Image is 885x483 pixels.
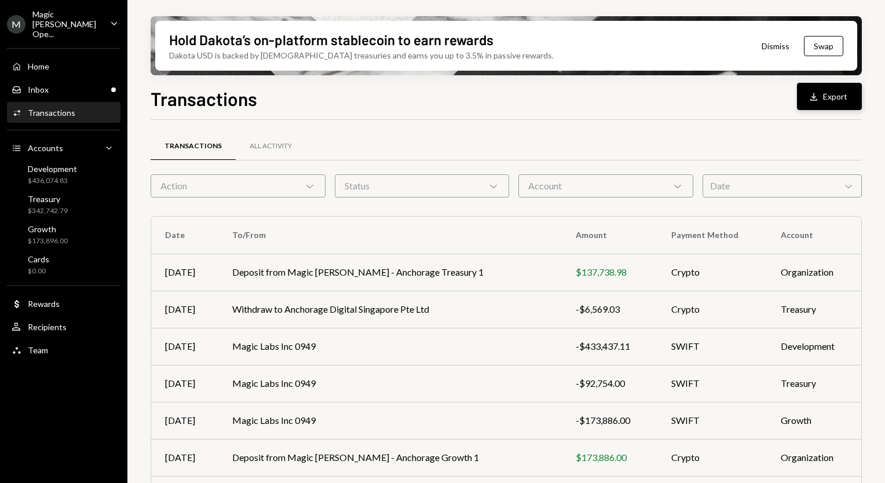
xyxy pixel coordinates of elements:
div: $342,742.79 [28,206,68,216]
div: Development [28,164,77,174]
td: Crypto [657,439,767,476]
th: To/From [218,217,562,254]
a: Inbox [7,79,120,100]
div: Accounts [28,143,63,153]
div: $173,886.00 [576,451,643,464]
td: Crypto [657,291,767,328]
div: Dakota USD is backed by [DEMOGRAPHIC_DATA] treasuries and earns you up to 3.5% in passive rewards. [169,49,554,61]
div: [DATE] [165,451,204,464]
button: Export [797,83,862,110]
div: $137,738.98 [576,265,643,279]
td: Magic Labs Inc 0949 [218,328,562,365]
td: SWIFT [657,402,767,439]
td: Magic Labs Inc 0949 [218,402,562,439]
a: Treasury$342,742.79 [7,191,120,218]
a: Team [7,339,120,360]
div: Recipients [28,322,67,332]
div: -$92,754.00 [576,376,643,390]
a: Accounts [7,137,120,158]
a: Transactions [7,102,120,123]
div: All Activity [250,141,292,151]
div: Growth [28,224,68,234]
div: Action [151,174,326,197]
td: Organization [767,439,861,476]
a: Home [7,56,120,76]
td: Deposit from Magic [PERSON_NAME] - Anchorage Growth 1 [218,439,562,476]
div: Cards [28,254,49,264]
div: Magic [PERSON_NAME] Ope... [32,9,101,39]
div: $436,074.83 [28,176,77,186]
td: Organization [767,254,861,291]
button: Dismiss [747,32,804,60]
div: Team [28,345,48,355]
div: -$6,569.03 [576,302,643,316]
div: $0.00 [28,266,49,276]
div: Treasury [28,194,68,204]
th: Payment Method [657,217,767,254]
a: Development$436,074.83 [7,160,120,188]
div: Date [703,174,862,197]
div: Account [518,174,693,197]
h1: Transactions [151,87,257,110]
div: [DATE] [165,265,204,279]
div: [DATE] [165,376,204,390]
td: SWIFT [657,365,767,402]
div: -$173,886.00 [576,414,643,427]
a: Growth$173,896.00 [7,221,120,248]
a: Cards$0.00 [7,251,120,279]
td: Magic Labs Inc 0949 [218,365,562,402]
td: Growth [767,402,861,439]
div: Hold Dakota’s on-platform stablecoin to earn rewards [169,30,493,49]
th: Date [151,217,218,254]
div: Inbox [28,85,49,94]
td: Treasury [767,291,861,328]
div: Home [28,61,49,71]
button: Swap [804,36,843,56]
a: Transactions [151,131,236,161]
div: [DATE] [165,414,204,427]
td: Withdraw to Anchorage Digital Singapore Pte Ltd [218,291,562,328]
a: Rewards [7,293,120,314]
div: [DATE] [165,339,204,353]
td: Deposit from Magic [PERSON_NAME] - Anchorage Treasury 1 [218,254,562,291]
a: All Activity [236,131,306,161]
div: Status [335,174,510,197]
div: $173,896.00 [28,236,68,246]
td: Development [767,328,861,365]
div: Transactions [28,108,75,118]
td: Crypto [657,254,767,291]
th: Account [767,217,861,254]
div: [DATE] [165,302,204,316]
div: -$433,437.11 [576,339,643,353]
div: M [7,15,25,34]
th: Amount [562,217,657,254]
td: SWIFT [657,328,767,365]
div: Transactions [164,141,222,151]
a: Recipients [7,316,120,337]
td: Treasury [767,365,861,402]
div: Rewards [28,299,60,309]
